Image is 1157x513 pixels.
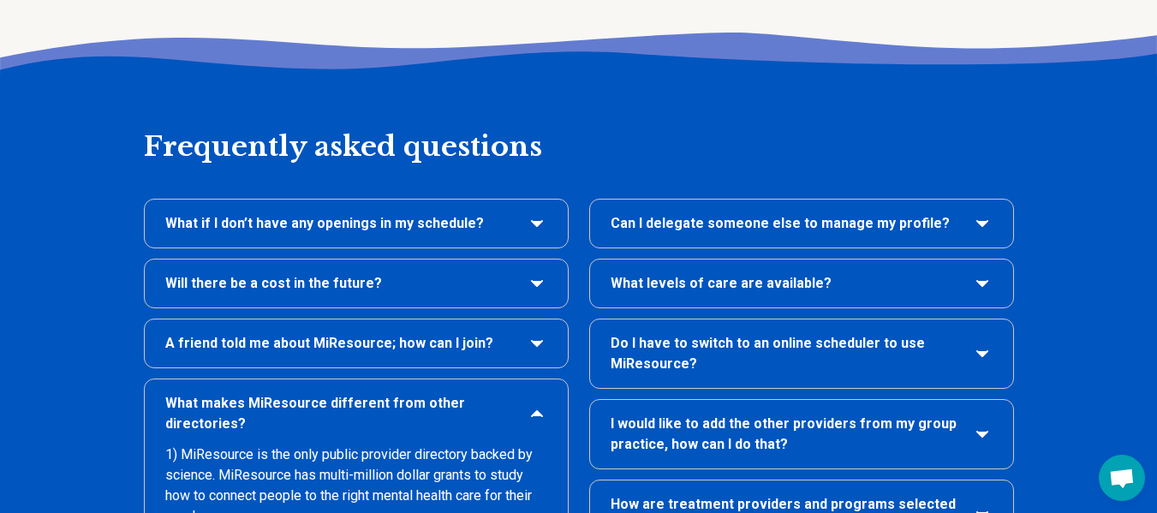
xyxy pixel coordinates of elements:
[611,273,832,294] span: What levels of care are available?
[165,213,484,234] span: What if I don’t have any openings in my schedule?
[611,213,993,234] button: Can I delegate someone else to manage my profile?
[611,333,958,374] span: Do I have to switch to an online scheduler to use MiResource?
[165,213,547,234] button: What if I don’t have any openings in my schedule?
[144,75,1014,165] h2: Frequently asked questions
[1099,455,1145,501] div: Open chat
[611,414,958,455] span: I would like to add the other providers from my group practice, how can I do that?
[611,333,993,374] button: Do I have to switch to an online scheduler to use MiResource?
[165,273,547,294] button: Will there be a cost in the future?
[165,333,493,354] span: A friend told me about MiResource; how can I join?
[611,273,993,294] button: What levels of care are available?
[165,393,513,434] span: What makes MiResource different from other directories?
[165,393,547,434] button: What makes MiResource different from other directories?
[611,213,950,234] span: Can I delegate someone else to manage my profile?
[165,333,547,354] button: A friend told me about MiResource; how can I join?
[165,273,382,294] span: Will there be a cost in the future?
[611,414,993,455] button: I would like to add the other providers from my group practice, how can I do that?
